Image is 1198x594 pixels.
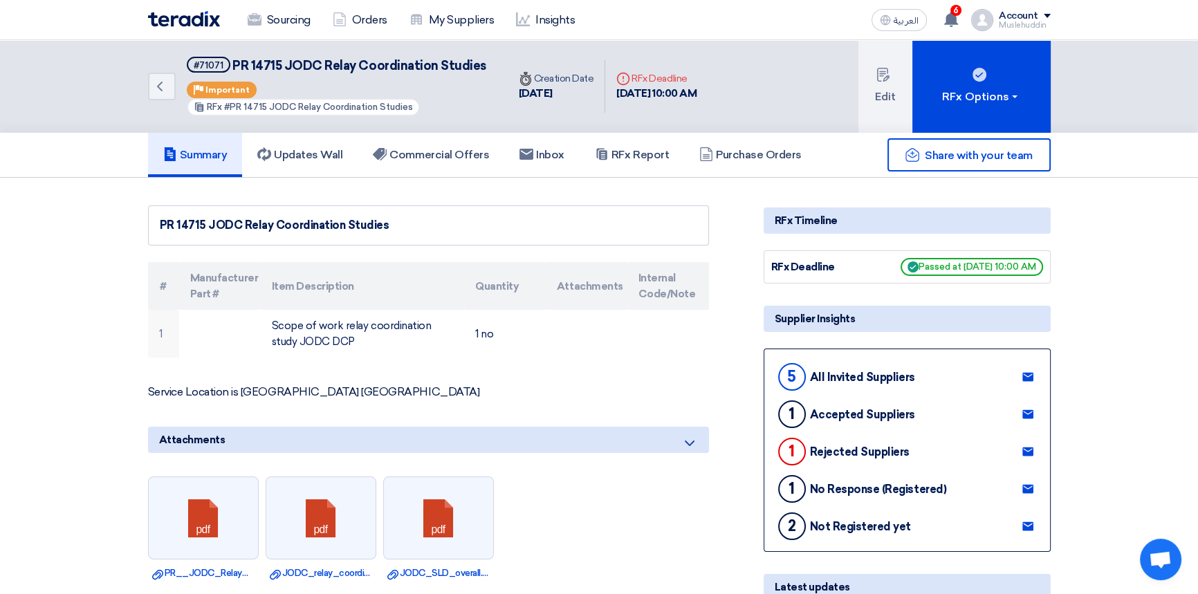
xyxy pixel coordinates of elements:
div: 1 [778,475,806,503]
button: RFx Options [912,40,1051,133]
div: Supplier Insights [764,306,1051,332]
div: [DATE] [519,86,594,102]
span: Passed at [DATE] 10:00 AM [901,258,1043,276]
h5: Purchase Orders [699,148,802,162]
div: Creation Date [519,71,594,86]
span: RFx [207,102,222,112]
span: Attachments [159,432,225,447]
th: Attachments [546,262,627,310]
div: PR 14715 JODC Relay Coordination Studies [160,217,697,234]
img: Teradix logo [148,11,220,27]
th: Internal Code/Note [627,262,709,310]
div: Rejected Suppliers [810,445,910,458]
h5: Inbox [519,148,564,162]
a: Commercial Offers [358,133,504,177]
span: Important [205,85,250,95]
div: 5 [778,363,806,391]
div: Accepted Suppliers [810,408,915,421]
button: العربية [872,9,927,31]
div: #71071 [194,61,223,70]
span: Share with your team [925,149,1032,162]
h5: RFx Report [595,148,669,162]
a: RFx Report [580,133,684,177]
h5: Commercial Offers [373,148,489,162]
a: Open chat [1140,539,1181,580]
div: RFx Timeline [764,207,1051,234]
a: Insights [505,5,586,35]
div: Muslehuddin [999,21,1051,29]
th: # [148,262,179,310]
span: 6 [950,5,961,16]
span: #PR 14715 JODC Relay Coordination Studies [224,102,413,112]
div: RFx Deadline [616,71,697,86]
td: 1 [148,310,179,358]
a: Summary [148,133,243,177]
p: Service Location is [GEOGRAPHIC_DATA] [GEOGRAPHIC_DATA] [148,385,709,399]
td: 1 no [464,310,546,358]
a: Updates Wall [242,133,358,177]
a: JODC_SLD_overall.pdf [387,566,490,580]
th: Item Description [261,262,464,310]
div: 1 [778,400,806,428]
span: العربية [894,16,919,26]
a: Purchase Orders [684,133,817,177]
a: Inbox [504,133,580,177]
div: RFx Options [942,89,1020,105]
span: PR 14715 JODC Relay Coordination Studies [232,58,486,73]
h5: Summary [163,148,228,162]
th: Manufacturer Part # [179,262,261,310]
div: Account [999,10,1038,22]
div: RFx Deadline [771,259,875,275]
a: PR__JODC_Relay_Coordination.pdf [152,566,255,580]
img: profile_test.png [971,9,993,31]
div: 1 [778,438,806,465]
div: No Response (Registered) [810,483,946,496]
a: Sourcing [237,5,322,35]
a: Orders [322,5,398,35]
div: All Invited Suppliers [810,371,915,384]
div: [DATE] 10:00 AM [616,86,697,102]
div: 2 [778,512,806,540]
div: Not Registered yet [810,520,911,533]
a: JODC_relay_coordination_studies__SOW.pdf [270,566,372,580]
h5: PR 14715 JODC Relay Coordination Studies [187,57,491,74]
h5: Updates Wall [257,148,342,162]
th: Quantity [464,262,546,310]
td: Scope of work relay coordination study JODC DCP [261,310,464,358]
button: Edit [858,40,912,133]
a: My Suppliers [398,5,505,35]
